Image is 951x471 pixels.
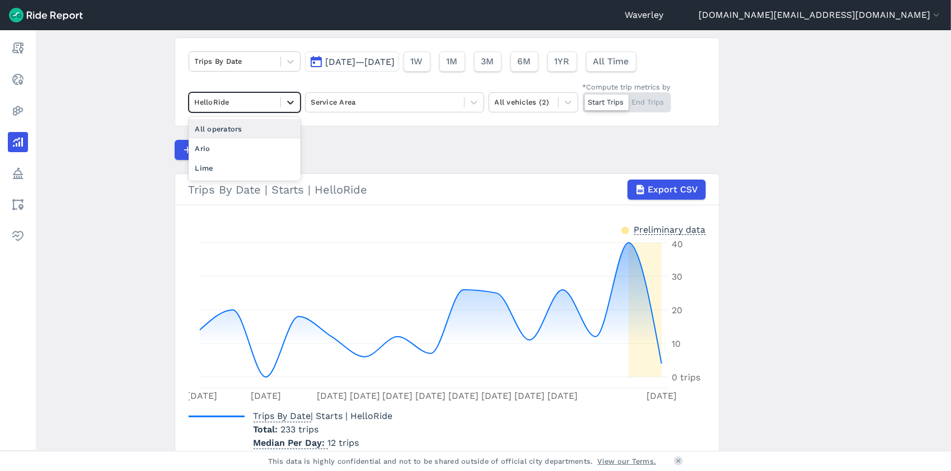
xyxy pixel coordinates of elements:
tspan: [DATE] [481,390,512,401]
span: 233 trips [281,424,319,435]
span: [DATE]—[DATE] [326,56,395,67]
a: View our Terms. [598,456,657,467]
a: Waverley [625,8,663,22]
span: 3M [481,55,494,68]
tspan: [DATE] [415,390,446,401]
button: 1M [439,51,465,72]
div: Trips By Date | Starts | HelloRide [189,180,706,200]
span: Trips By Date [254,407,311,422]
button: 1YR [547,51,577,72]
tspan: [DATE] [448,390,479,401]
a: Areas [8,195,28,215]
a: Policy [8,163,28,183]
img: Ride Report [9,8,83,22]
span: Export CSV [648,183,699,196]
div: Preliminary data [634,223,706,235]
tspan: 30 [672,271,682,282]
tspan: [DATE] [382,390,413,401]
div: Ario [189,139,301,158]
tspan: [DATE] [250,390,280,401]
tspan: 20 [672,305,682,315]
div: *Compute trip metrics by [583,82,671,92]
tspan: [DATE] [514,390,545,401]
a: Analyze [8,132,28,152]
tspan: 40 [672,239,683,249]
button: [DOMAIN_NAME][EMAIL_ADDRESS][DOMAIN_NAME] [699,8,942,22]
button: Compare Metrics [175,140,278,160]
a: Report [8,38,28,58]
span: Median Per Day [254,434,328,449]
span: 1W [411,55,423,68]
span: 1YR [555,55,570,68]
p: 12 trips [254,436,393,450]
tspan: 10 [672,338,681,349]
div: Lime [189,158,301,178]
span: 6M [518,55,531,68]
div: All operators [189,119,301,139]
button: Export CSV [627,180,706,200]
span: All Time [593,55,629,68]
tspan: [DATE] [186,390,217,401]
button: 1W [404,51,430,72]
a: Health [8,226,28,246]
button: [DATE]—[DATE] [305,51,399,72]
span: | Starts | HelloRide [254,411,393,421]
button: 6M [510,51,538,72]
button: 3M [474,51,502,72]
span: Total [254,424,281,435]
a: Heatmaps [8,101,28,121]
a: Realtime [8,69,28,90]
tspan: [DATE] [647,390,677,401]
tspan: 0 trips [672,372,700,383]
tspan: [DATE] [316,390,346,401]
tspan: [DATE] [349,390,380,401]
span: 1M [447,55,458,68]
tspan: [DATE] [547,390,578,401]
button: All Time [586,51,636,72]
